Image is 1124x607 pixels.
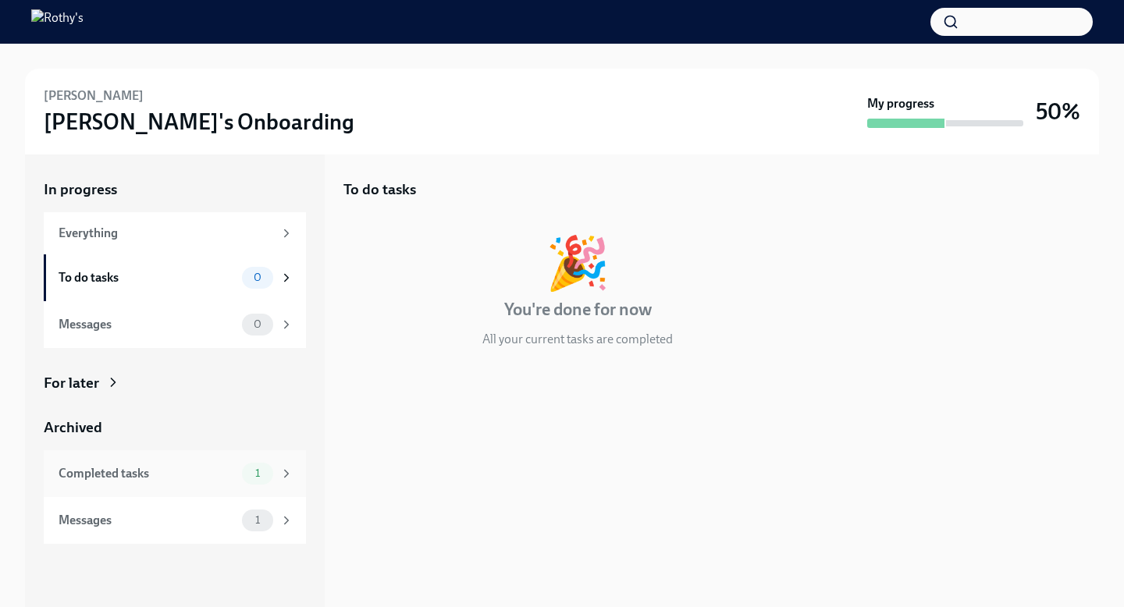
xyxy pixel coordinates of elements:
a: To do tasks0 [44,254,306,301]
h3: [PERSON_NAME]'s Onboarding [44,108,354,136]
a: Archived [44,417,306,438]
div: To do tasks [59,269,236,286]
div: Everything [59,225,273,242]
a: In progress [44,179,306,200]
a: Messages1 [44,497,306,544]
h6: [PERSON_NAME] [44,87,144,105]
h3: 50% [1036,98,1080,126]
div: Messages [59,316,236,333]
div: For later [44,373,99,393]
a: Everything [44,212,306,254]
div: 🎉 [546,237,610,289]
span: 1 [246,514,269,526]
img: Rothy's [31,9,84,34]
span: 0 [244,318,271,330]
a: For later [44,373,306,393]
h4: You're done for now [504,298,652,321]
span: 0 [244,272,271,283]
h5: To do tasks [343,179,416,200]
strong: My progress [867,95,934,112]
a: Messages0 [44,301,306,348]
p: All your current tasks are completed [482,331,673,348]
span: 1 [246,467,269,479]
div: Messages [59,512,236,529]
a: Completed tasks1 [44,450,306,497]
div: Completed tasks [59,465,236,482]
